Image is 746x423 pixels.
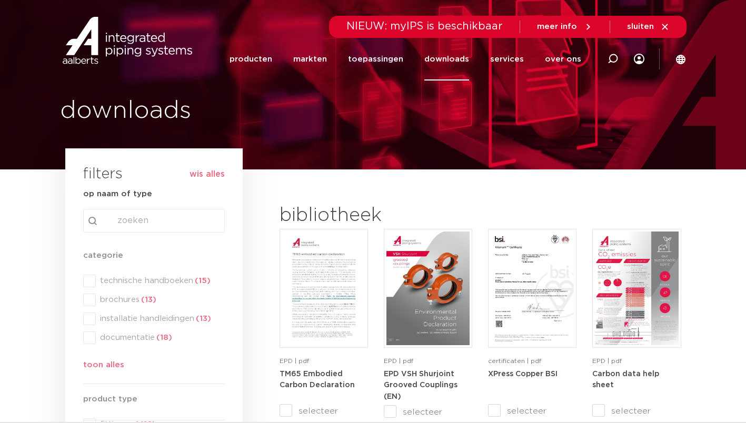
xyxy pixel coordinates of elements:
span: sluiten [627,23,654,31]
h3: filters [83,162,123,187]
strong: EPD VSH Shurjoint Grooved Couplings (EN) [384,370,457,400]
span: EPD | pdf [280,358,309,364]
h1: downloads [60,94,368,128]
a: toepassingen [348,38,403,80]
strong: Carbon data help sheet [592,370,659,389]
label: selecteer [488,405,576,417]
span: certificaten | pdf [488,358,541,364]
a: downloads [424,38,469,80]
h2: bibliotheek [280,203,467,228]
label: selecteer [280,405,368,417]
span: NIEUW: myIPS is beschikbaar [346,21,503,32]
strong: XPress Copper BSI [488,370,558,378]
span: EPD | pdf [384,358,413,364]
nav: Menu [230,38,581,80]
span: meer info [537,23,577,31]
a: Carbon data help sheet [592,370,659,389]
img: NL-Carbon-data-help-sheet-pdf.jpg [595,231,678,345]
span: EPD | pdf [592,358,622,364]
strong: op naam of type [83,190,152,198]
img: TM65-Embodied-Carbon-Declaration-pdf.jpg [282,231,365,345]
label: selecteer [384,406,472,418]
a: meer info [537,22,593,32]
a: markten [293,38,327,80]
a: over ons [545,38,581,80]
a: TM65 Embodied Carbon Declaration [280,370,355,389]
a: sluiten [627,22,670,32]
img: XPress_Koper_BSI-pdf.jpg [491,231,574,345]
strong: TM65 Embodied Carbon Declaration [280,370,355,389]
a: services [490,38,524,80]
a: EPD VSH Shurjoint Grooved Couplings (EN) [384,370,457,400]
a: producten [230,38,272,80]
div: my IPS [634,38,644,80]
label: selecteer [592,405,681,417]
a: XPress Copper BSI [488,370,558,378]
img: VSH-Shurjoint-Grooved-Couplings_A4EPD_5011512_EN-pdf.jpg [386,231,470,345]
